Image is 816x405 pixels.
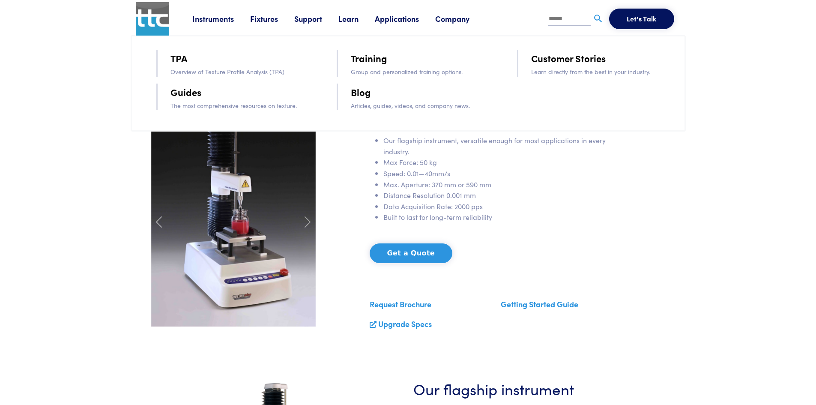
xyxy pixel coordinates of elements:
a: Support [294,13,338,24]
li: Max Force: 50 kg [383,157,622,168]
li: Built to last for long-term reliability [383,212,622,223]
a: Company [435,13,486,24]
img: carousel-ta-xt-plus-bloom.jpg [151,107,316,327]
a: Fixtures [250,13,294,24]
a: Applications [375,13,435,24]
p: The most comprehensive resources on texture. [170,101,313,110]
button: Get a Quote [370,243,452,263]
p: Articles, guides, videos, and company news. [351,101,493,110]
li: Data Acquisition Rate: 2000 pps [383,201,622,212]
a: Learn [338,13,375,24]
a: TPA [170,51,187,66]
h1: TA.XT [370,107,622,132]
button: Let's Talk [609,9,674,29]
p: Group and personalized training options. [351,67,493,76]
a: Training [351,51,387,66]
a: Instruments [192,13,250,24]
a: Getting Started Guide [501,299,578,309]
a: Blog [351,84,371,99]
a: Customer Stories [531,51,606,66]
h3: Our flagship instrument [413,378,578,399]
img: ttc_logo_1x1_v1.0.png [136,2,169,36]
a: Guides [170,84,201,99]
a: Upgrade Specs [378,318,432,329]
p: Overview of Texture Profile Analysis (TPA) [170,67,313,76]
li: Max. Aperture: 370 mm or 590 mm [383,179,622,190]
p: Learn directly from the best in your industry. [531,67,673,76]
li: Distance Resolution 0.001 mm [383,190,622,201]
li: Our flagship instrument, versatile enough for most applications in every industry. [383,135,622,157]
a: Request Brochure [370,299,431,309]
li: Speed: 0.01—40mm/s [383,168,622,179]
